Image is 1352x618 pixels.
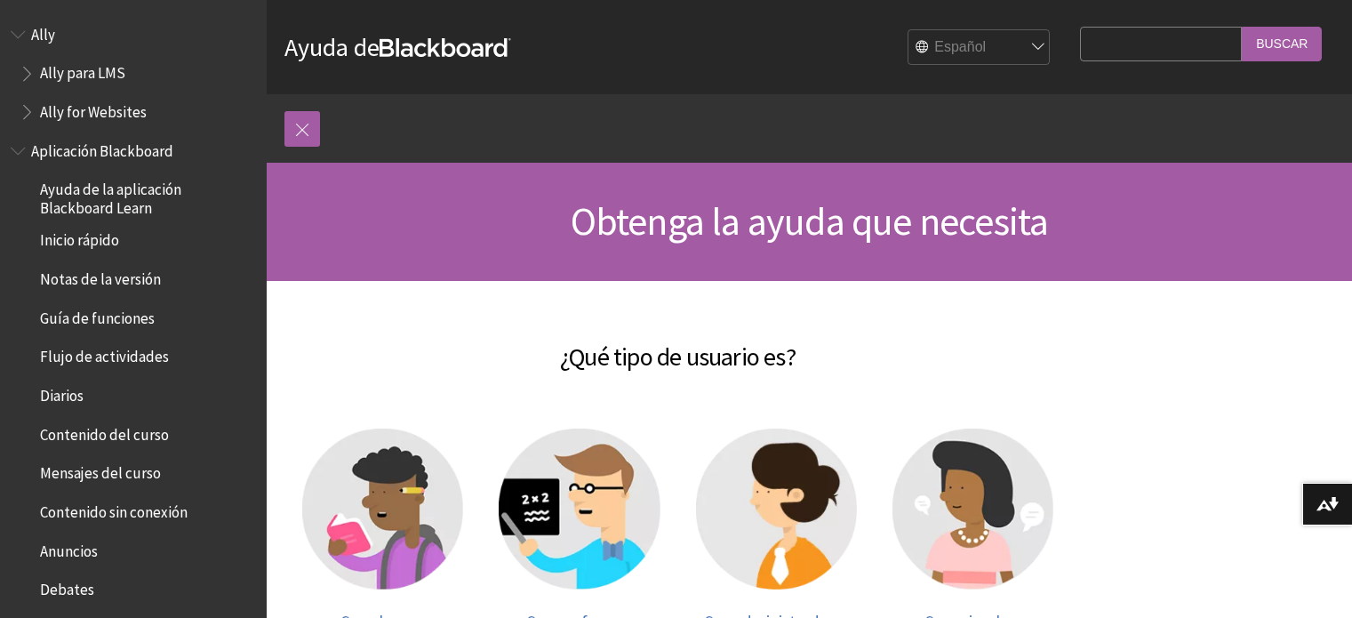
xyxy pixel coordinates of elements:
[1242,27,1322,61] input: Buscar
[40,264,161,288] span: Notas de la versión
[40,303,155,327] span: Guía de funciones
[499,429,660,590] img: Profesor
[892,429,1053,590] img: Miembro comunitario
[302,429,463,590] img: Alumno
[40,381,84,405] span: Diarios
[696,429,857,590] img: Administrador
[40,497,188,521] span: Contenido sin conexión
[284,31,511,63] a: Ayuda deBlackboard
[11,20,256,127] nav: Book outline for Anthology Ally Help
[31,20,55,44] span: Ally
[31,136,173,160] span: Aplicación Blackboard
[908,30,1051,66] select: Site Language Selector
[40,420,169,444] span: Contenido del curso
[284,317,1071,375] h2: ¿Qué tipo de usuario es?
[40,175,254,217] span: Ayuda de la aplicación Blackboard Learn
[40,459,161,483] span: Mensajes del curso
[40,536,98,560] span: Anuncios
[40,59,125,83] span: Ally para LMS
[40,342,169,366] span: Flujo de actividades
[40,97,147,121] span: Ally for Websites
[40,575,94,599] span: Debates
[571,197,1049,245] span: Obtenga la ayuda que necesita
[40,226,119,250] span: Inicio rápido
[380,38,511,57] strong: Blackboard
